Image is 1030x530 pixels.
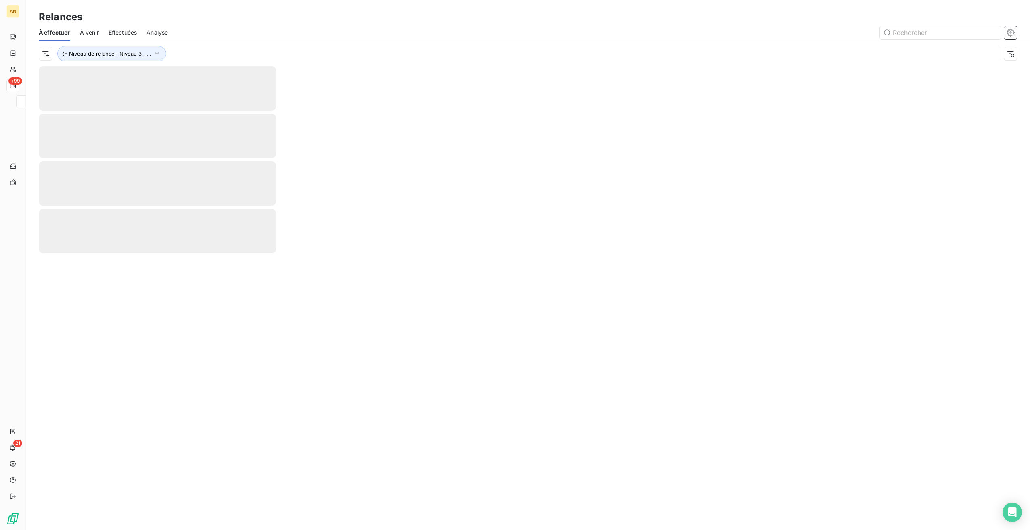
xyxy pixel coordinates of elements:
[80,29,99,37] span: À venir
[1003,503,1022,522] div: Open Intercom Messenger
[39,29,70,37] span: À effectuer
[880,26,1001,39] input: Rechercher
[57,46,166,61] button: Niveau de relance : Niveau 3 , ...
[147,29,168,37] span: Analyse
[13,440,22,447] span: 21
[6,512,19,525] img: Logo LeanPay
[109,29,137,37] span: Effectuées
[39,10,82,24] h3: Relances
[69,50,151,57] span: Niveau de relance : Niveau 3 , ...
[8,77,22,85] span: +99
[6,5,19,18] div: AN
